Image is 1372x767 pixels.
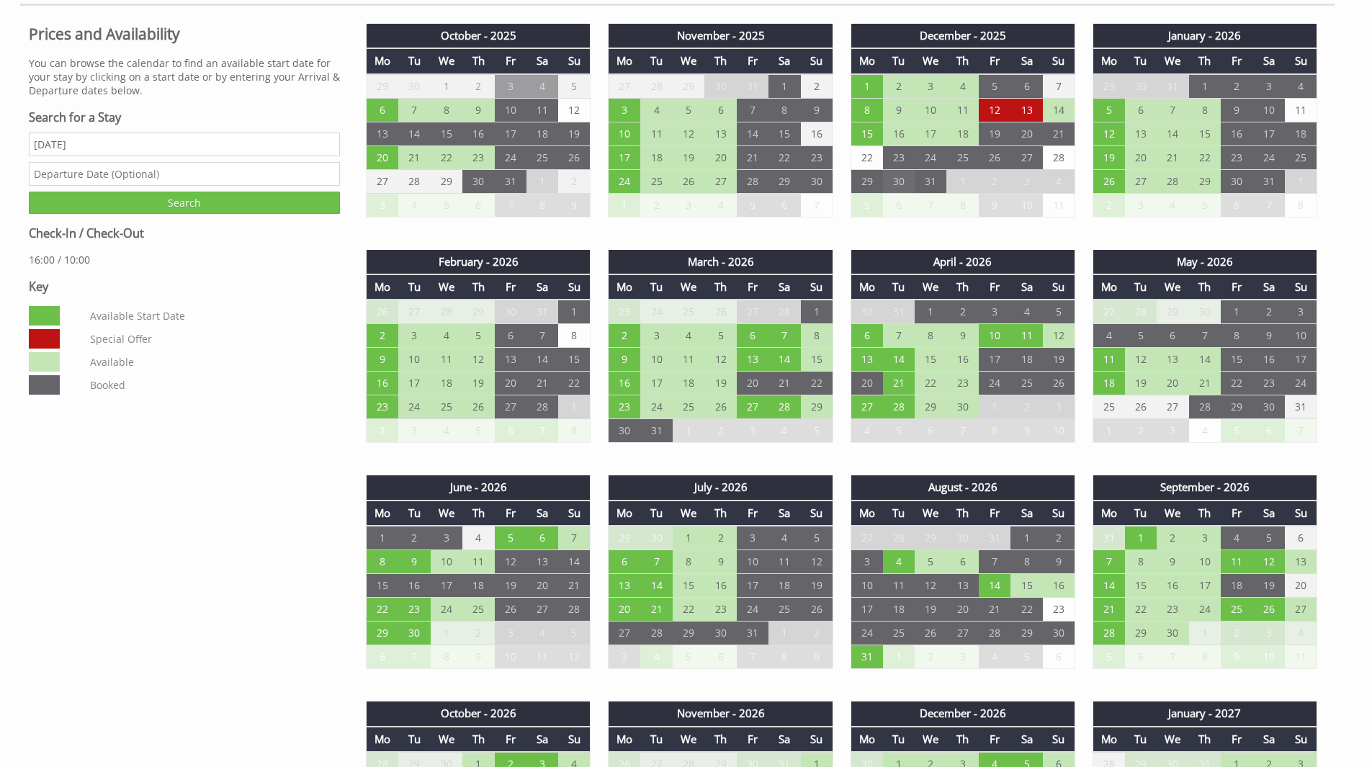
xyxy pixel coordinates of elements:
td: 3 [979,300,1010,324]
td: 27 [367,169,398,193]
td: 1 [915,300,946,324]
th: Sa [1253,48,1285,73]
th: Sa [526,48,558,73]
td: 7 [737,98,768,122]
td: 28 [737,169,768,193]
td: 28 [768,300,800,324]
td: 7 [768,324,800,348]
td: 5 [1043,300,1075,324]
th: Fr [737,48,768,73]
th: Su [558,48,590,73]
td: 7 [398,98,430,122]
th: Tu [1125,274,1157,300]
td: 31 [737,74,768,99]
th: Fr [1221,48,1252,73]
td: 7 [1157,98,1188,122]
td: 28 [431,300,462,324]
th: We [915,274,946,300]
td: 2 [883,74,915,99]
td: 8 [1189,98,1221,122]
th: We [915,48,946,73]
td: 30 [704,74,736,99]
th: Fr [979,274,1010,300]
td: 10 [1253,98,1285,122]
td: 29 [1189,169,1221,193]
td: 8 [1221,324,1252,348]
td: 29 [431,169,462,193]
td: 3 [367,193,398,217]
th: Sa [1010,48,1042,73]
td: 7 [526,324,558,348]
td: 11 [946,98,978,122]
td: 6 [883,193,915,217]
td: 3 [609,98,640,122]
td: 7 [1253,193,1285,217]
th: Tu [640,48,672,73]
td: 15 [1189,122,1221,145]
th: Fr [495,48,526,73]
td: 9 [883,98,915,122]
th: Fr [979,48,1010,73]
td: 28 [640,74,672,99]
td: 25 [673,300,704,324]
th: Su [801,48,833,73]
th: March - 2026 [609,250,833,274]
td: 21 [737,145,768,169]
td: 27 [1010,145,1042,169]
td: 30 [1125,74,1157,99]
td: 8 [801,324,833,348]
td: 19 [673,145,704,169]
td: 31 [915,169,946,193]
th: Th [704,274,736,300]
td: 19 [979,122,1010,145]
td: 10 [979,324,1010,348]
td: 27 [398,300,430,324]
h3: Key [29,279,340,295]
td: 6 [367,98,398,122]
td: 19 [1093,145,1124,169]
td: 8 [851,98,882,122]
td: 1 [768,74,800,99]
td: 24 [640,300,672,324]
td: 30 [1189,300,1221,324]
td: 14 [1157,122,1188,145]
td: 4 [1010,300,1042,324]
td: 29 [1093,74,1124,99]
td: 27 [1093,300,1124,324]
td: 1 [609,193,640,217]
td: 8 [526,193,558,217]
th: Sa [1010,274,1042,300]
td: 16 [883,122,915,145]
td: 26 [367,300,398,324]
th: Tu [398,48,430,73]
td: 6 [495,324,526,348]
td: 10 [609,122,640,145]
td: 11 [640,122,672,145]
td: 3 [1285,300,1317,324]
td: 2 [1253,300,1285,324]
td: 7 [1189,324,1221,348]
td: 6 [462,193,494,217]
td: 3 [915,74,946,99]
td: 8 [558,324,590,348]
td: 17 [609,145,640,169]
td: 3 [398,324,430,348]
td: 30 [1221,169,1252,193]
td: 28 [1125,300,1157,324]
td: 1 [1221,300,1252,324]
td: 6 [1157,324,1188,348]
td: 5 [558,74,590,99]
th: Sa [768,274,800,300]
a: Prices and Availability [29,24,340,44]
td: 11 [526,98,558,122]
td: 25 [1285,145,1317,169]
td: 5 [673,98,704,122]
td: 27 [1125,169,1157,193]
td: 10 [915,98,946,122]
td: 31 [883,300,915,324]
td: 22 [431,145,462,169]
td: 2 [462,74,494,99]
td: 9 [946,324,978,348]
td: 17 [495,122,526,145]
td: 5 [1189,193,1221,217]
